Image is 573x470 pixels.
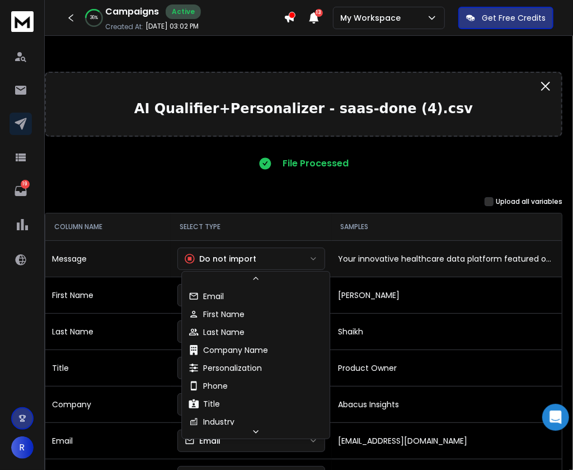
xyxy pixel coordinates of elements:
[482,12,546,24] p: Get Free Credits
[332,277,562,313] td: [PERSON_NAME]
[189,327,245,338] div: Last Name
[45,240,171,277] td: Message
[21,180,30,189] p: 19
[45,277,171,313] td: First Name
[332,213,562,240] th: SAMPLES
[45,313,171,350] td: Last Name
[189,309,245,320] div: First Name
[189,416,234,427] div: Industry
[11,436,34,459] span: R
[340,12,405,24] p: My Workspace
[189,345,268,356] div: Company Name
[496,197,562,206] label: Upload all variables
[189,362,262,374] div: Personalization
[45,386,171,422] td: Company
[90,15,98,21] p: 36 %
[171,213,332,240] th: SELECT TYPE
[315,9,323,17] span: 13
[45,350,171,386] td: Title
[542,404,569,431] div: Open Intercom Messenger
[45,213,171,240] th: COLUMN NAME
[105,22,143,31] p: Created At:
[45,422,171,459] td: Email
[332,313,562,350] td: Shaikh
[189,398,220,409] div: Title
[189,380,228,392] div: Phone
[189,291,224,302] div: Email
[105,5,159,18] h1: Campaigns
[332,350,562,386] td: Product Owner
[166,4,201,19] div: Active
[283,157,349,170] p: File Processed
[185,435,220,446] div: Email
[332,422,562,459] td: [EMAIL_ADDRESS][DOMAIN_NAME]
[11,11,34,32] img: logo
[145,22,199,31] p: [DATE] 03:02 PM
[55,100,552,118] p: AI Qualifier+Personalizer - saas-done (4).csv
[332,386,562,422] td: Abacus Insights
[332,240,562,277] td: Your innovative healthcare data platform featured on Abacus Insights’ LinkedIn shows Abacus Insig...
[185,253,256,264] div: Do not import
